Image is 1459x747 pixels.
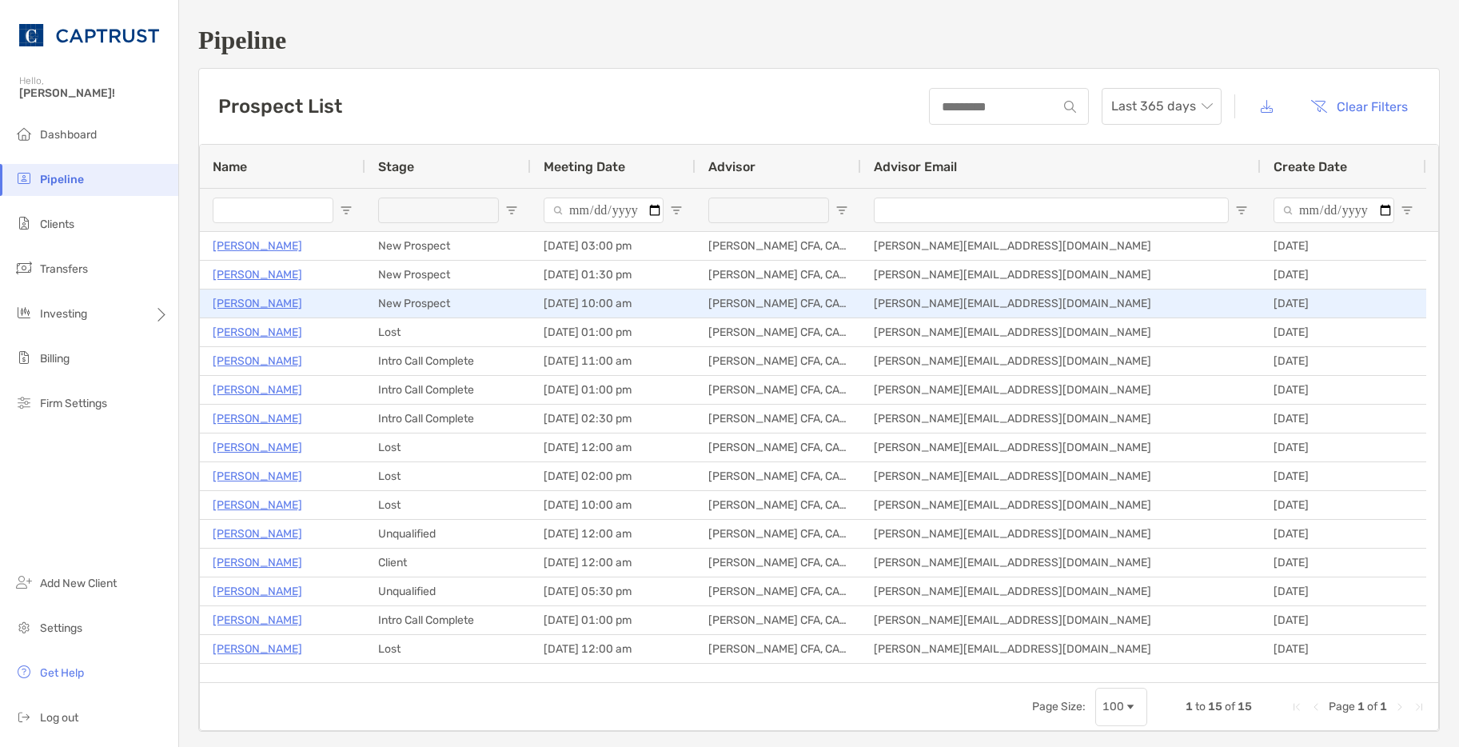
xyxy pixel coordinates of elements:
[14,214,34,233] img: clients icon
[213,437,302,457] a: [PERSON_NAME]
[861,635,1261,663] div: [PERSON_NAME][EMAIL_ADDRESS][DOMAIN_NAME]
[40,307,87,321] span: Investing
[861,232,1261,260] div: [PERSON_NAME][EMAIL_ADDRESS][DOMAIN_NAME]
[1102,700,1124,713] div: 100
[531,347,696,375] div: [DATE] 11:00 am
[1274,159,1347,174] span: Create Date
[531,606,696,634] div: [DATE] 01:00 pm
[365,577,531,605] div: Unqualified
[1261,405,1426,433] div: [DATE]
[1357,700,1365,713] span: 1
[696,376,861,404] div: [PERSON_NAME] CFA, CAIA, CFP®
[696,290,861,318] div: [PERSON_NAME] CFA, CAIA, CFP®
[213,495,302,515] a: [PERSON_NAME]
[1261,232,1426,260] div: [DATE]
[861,549,1261,577] div: [PERSON_NAME][EMAIL_ADDRESS][DOMAIN_NAME]
[365,261,531,289] div: New Prospect
[365,290,531,318] div: New Prospect
[696,433,861,461] div: [PERSON_NAME] CFA, CAIA, CFP®
[1290,701,1303,713] div: First Page
[1261,520,1426,548] div: [DATE]
[696,261,861,289] div: [PERSON_NAME] CFA, CAIA, CFP®
[213,236,302,256] p: [PERSON_NAME]
[14,662,34,681] img: get-help icon
[213,380,302,400] a: [PERSON_NAME]
[14,169,34,188] img: pipeline icon
[1413,701,1425,713] div: Last Page
[835,204,848,217] button: Open Filter Menu
[213,265,302,285] p: [PERSON_NAME]
[365,376,531,404] div: Intro Call Complete
[1261,606,1426,634] div: [DATE]
[544,159,625,174] span: Meeting Date
[531,462,696,490] div: [DATE] 02:00 pm
[40,262,88,276] span: Transfers
[213,409,302,429] p: [PERSON_NAME]
[708,159,755,174] span: Advisor
[531,491,696,519] div: [DATE] 10:00 am
[874,198,1229,223] input: Advisor Email Filter Input
[14,124,34,143] img: dashboard icon
[14,393,34,412] img: firm-settings icon
[1261,318,1426,346] div: [DATE]
[213,524,302,544] p: [PERSON_NAME]
[40,128,97,142] span: Dashboard
[861,376,1261,404] div: [PERSON_NAME][EMAIL_ADDRESS][DOMAIN_NAME]
[1261,433,1426,461] div: [DATE]
[531,405,696,433] div: [DATE] 02:30 pm
[531,376,696,404] div: [DATE] 01:00 pm
[14,617,34,637] img: settings icon
[1367,700,1377,713] span: of
[1261,347,1426,375] div: [DATE]
[365,232,531,260] div: New Prospect
[1261,290,1426,318] div: [DATE]
[40,352,70,366] span: Billing
[861,290,1261,318] div: [PERSON_NAME][EMAIL_ADDRESS][DOMAIN_NAME]
[1401,204,1413,217] button: Open Filter Menu
[696,577,861,605] div: [PERSON_NAME] CFA, CAIA, CFP®
[1195,700,1206,713] span: to
[340,204,353,217] button: Open Filter Menu
[1298,89,1420,124] button: Clear Filters
[14,303,34,322] img: investing icon
[696,606,861,634] div: [PERSON_NAME] CFA, CAIA, CFP®
[531,635,696,663] div: [DATE] 12:00 am
[365,635,531,663] div: Lost
[861,318,1261,346] div: [PERSON_NAME][EMAIL_ADDRESS][DOMAIN_NAME]
[1261,491,1426,519] div: [DATE]
[696,232,861,260] div: [PERSON_NAME] CFA, CAIA, CFP®
[531,232,696,260] div: [DATE] 03:00 pm
[40,173,84,186] span: Pipeline
[213,294,302,314] a: [PERSON_NAME]
[365,405,531,433] div: Intro Call Complete
[213,159,247,174] span: Name
[1261,549,1426,577] div: [DATE]
[1329,700,1355,713] span: Page
[14,258,34,278] img: transfers icon
[213,322,302,342] a: [PERSON_NAME]
[213,581,302,601] p: [PERSON_NAME]
[365,549,531,577] div: Client
[531,261,696,289] div: [DATE] 01:30 pm
[1238,700,1252,713] span: 15
[1393,701,1406,713] div: Next Page
[531,549,696,577] div: [DATE] 12:00 am
[1261,577,1426,605] div: [DATE]
[861,577,1261,605] div: [PERSON_NAME][EMAIL_ADDRESS][DOMAIN_NAME]
[40,666,84,680] span: Get Help
[505,204,518,217] button: Open Filter Menu
[1032,700,1086,713] div: Page Size:
[531,290,696,318] div: [DATE] 10:00 am
[696,520,861,548] div: [PERSON_NAME] CFA, CAIA, CFP®
[213,466,302,486] p: [PERSON_NAME]
[1261,635,1426,663] div: [DATE]
[1261,376,1426,404] div: [DATE]
[365,462,531,490] div: Lost
[1208,700,1222,713] span: 15
[1095,688,1147,726] div: Page Size
[696,347,861,375] div: [PERSON_NAME] CFA, CAIA, CFP®
[696,635,861,663] div: [PERSON_NAME] CFA, CAIA, CFP®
